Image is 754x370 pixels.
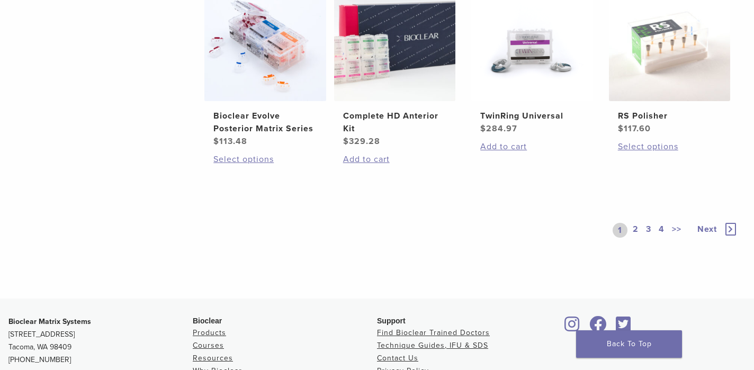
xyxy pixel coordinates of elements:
[657,223,667,238] a: 4
[613,223,627,238] a: 1
[193,354,233,363] a: Resources
[644,223,653,238] a: 3
[377,317,406,325] span: Support
[343,153,446,166] a: Add to cart: “Complete HD Anterior Kit”
[618,110,721,122] h2: RS Polisher
[612,322,634,333] a: Bioclear
[586,322,610,333] a: Bioclear
[480,123,486,134] span: $
[480,140,584,153] a: Add to cart: “TwinRing Universal”
[343,136,380,147] bdi: 329.28
[618,140,721,153] a: Select options for “RS Polisher”
[670,223,684,238] a: >>
[561,322,584,333] a: Bioclear
[213,153,317,166] a: Select options for “Bioclear Evolve Posterior Matrix Series”
[480,123,517,134] bdi: 284.97
[193,317,222,325] span: Bioclear
[377,354,418,363] a: Contact Us
[193,328,226,337] a: Products
[8,315,193,366] p: [STREET_ADDRESS] Tacoma, WA 98409 [PHONE_NUMBER]
[213,136,219,147] span: $
[343,110,446,135] h2: Complete HD Anterior Kit
[576,330,682,358] a: Back To Top
[697,224,717,234] span: Next
[213,136,247,147] bdi: 113.48
[631,223,641,238] a: 2
[377,341,488,350] a: Technique Guides, IFU & SDS
[193,341,224,350] a: Courses
[480,110,584,122] h2: TwinRing Universal
[213,110,317,135] h2: Bioclear Evolve Posterior Matrix Series
[377,328,490,337] a: Find Bioclear Trained Doctors
[618,123,651,134] bdi: 117.60
[343,136,349,147] span: $
[618,123,624,134] span: $
[8,317,91,326] strong: Bioclear Matrix Systems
